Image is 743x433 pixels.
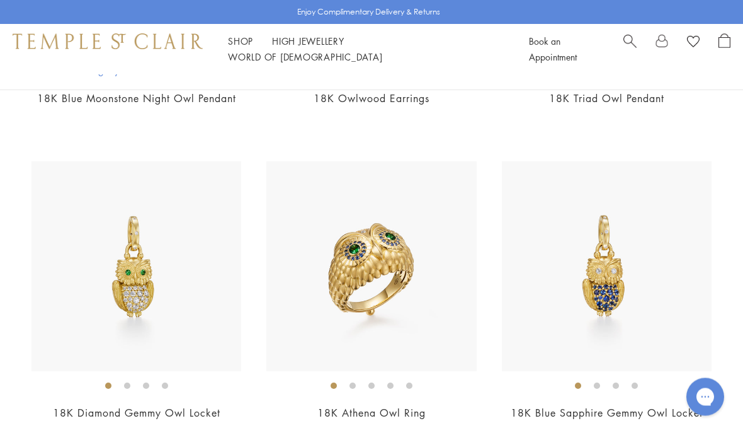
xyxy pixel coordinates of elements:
[13,33,203,49] img: Temple St. Clair
[549,92,664,106] a: 18K Triad Owl Pendant
[31,162,241,372] img: P31886-OWLLOC
[317,407,426,420] a: 18K Athena Owl Ring
[228,35,253,47] a: ShopShop
[529,35,577,63] a: Book an Appointment
[502,162,712,372] img: P36186-OWLLOCBS
[228,50,382,63] a: World of [DEMOGRAPHIC_DATA]World of [DEMOGRAPHIC_DATA]
[37,92,236,106] a: 18K Blue Moonstone Night Owl Pendant
[314,92,429,106] a: 18K Owlwood Earrings
[266,162,476,372] img: R36865-OWLTGBS
[53,407,220,420] a: 18K Diamond Gemmy Owl Locket
[511,407,703,420] a: 18K Blue Sapphire Gemmy Owl Locket
[687,33,700,52] a: View Wishlist
[228,33,501,65] nav: Main navigation
[680,374,730,420] iframe: Gorgias live chat messenger
[272,35,344,47] a: High JewelleryHigh Jewellery
[297,6,440,18] p: Enjoy Complimentary Delivery & Returns
[623,33,637,65] a: Search
[718,33,730,65] a: Open Shopping Bag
